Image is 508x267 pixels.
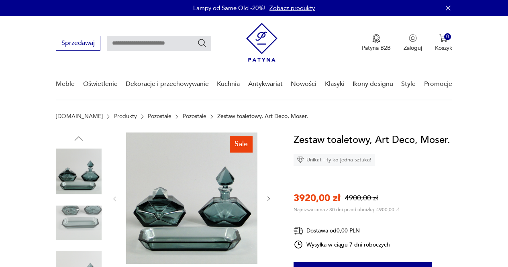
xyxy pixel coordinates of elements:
[362,34,391,52] a: Ikona medaluPatyna B2B
[269,4,315,12] a: Zobacz produkty
[435,44,452,52] p: Koszyk
[353,69,393,100] a: Ikony designu
[126,132,257,264] img: Zdjęcie produktu Zestaw toaletowy, Art Deco, Moser.
[404,34,422,52] button: Zaloguj
[362,44,391,52] p: Patyna B2B
[294,154,375,166] div: Unikat - tylko jedna sztuka!
[56,41,100,47] a: Sprzedawaj
[56,200,102,246] img: Zdjęcie produktu Zestaw toaletowy, Art Deco, Moser.
[294,192,340,205] p: 3920,00 zł
[291,69,316,100] a: Nowości
[197,38,207,48] button: Szukaj
[294,132,450,148] h1: Zestaw toaletowy, Art Deco, Moser.
[404,44,422,52] p: Zaloguj
[435,34,452,52] button: 0Koszyk
[56,69,75,100] a: Meble
[444,33,451,40] div: 0
[401,69,416,100] a: Style
[217,113,308,120] p: Zestaw toaletowy, Art Deco, Moser.
[297,156,304,163] img: Ikona diamentu
[126,69,209,100] a: Dekoracje i przechowywanie
[409,34,417,42] img: Ikonka użytkownika
[56,149,102,194] img: Zdjęcie produktu Zestaw toaletowy, Art Deco, Moser.
[294,226,390,236] div: Dostawa od 0,00 PLN
[148,113,171,120] a: Pozostałe
[294,206,399,213] p: Najniższa cena z 30 dni przed obniżką: 4900,00 zł
[114,113,137,120] a: Produkty
[56,113,103,120] a: [DOMAIN_NAME]
[424,69,452,100] a: Promocje
[248,69,283,100] a: Antykwariat
[246,23,277,62] img: Patyna - sklep z meblami i dekoracjami vintage
[294,226,303,236] img: Ikona dostawy
[372,34,380,43] img: Ikona medalu
[325,69,345,100] a: Klasyki
[294,240,390,249] div: Wysyłka w ciągu 7 dni roboczych
[56,36,100,51] button: Sprzedawaj
[83,69,118,100] a: Oświetlenie
[193,4,265,12] p: Lampy od Same Old -20%!
[439,34,447,42] img: Ikona koszyka
[217,69,240,100] a: Kuchnia
[183,113,206,120] a: Pozostałe
[345,193,378,203] p: 4900,00 zł
[230,136,253,153] div: Sale
[362,34,391,52] button: Patyna B2B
